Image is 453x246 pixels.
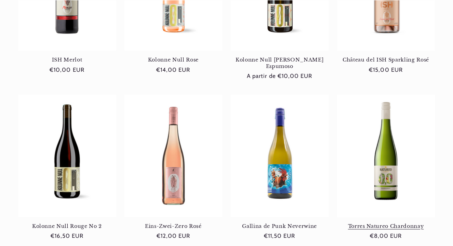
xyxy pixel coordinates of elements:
a: ISH Merlot [18,57,116,63]
a: Eins-Zwei-Zero Rosé [124,223,223,230]
a: Château del ISH Sparkling Rosé [337,57,435,63]
a: Kolonne Null [PERSON_NAME] Espumoso [231,57,329,69]
a: Kolonne Null Rouge No 2 [18,223,116,230]
a: Gallina de Punk Neverwine [231,223,329,230]
a: Torres Natureo Chardonnay [337,223,435,230]
a: Kolonne Null Rose [124,57,223,63]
